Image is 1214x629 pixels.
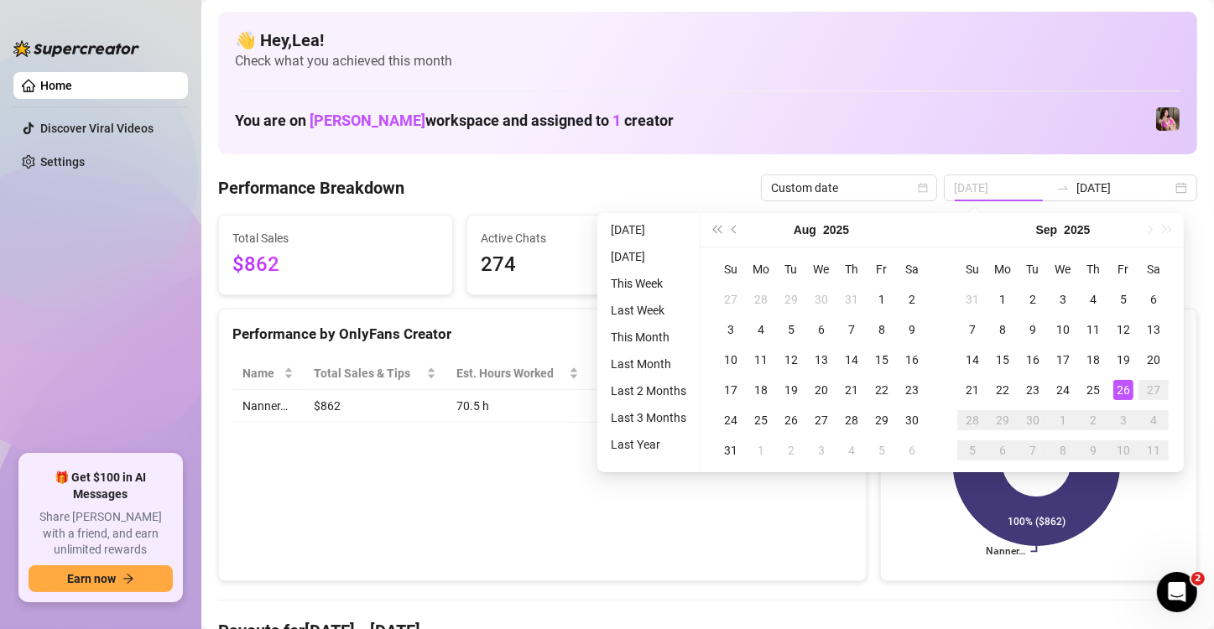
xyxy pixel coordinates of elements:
[446,390,589,423] td: 70.5 h
[867,254,897,284] th: Fr
[232,390,304,423] td: Nanner…
[962,410,982,430] div: 28
[867,284,897,314] td: 2025-08-01
[751,380,771,400] div: 18
[1144,440,1164,460] div: 11
[746,284,776,314] td: 2025-07-28
[962,380,982,400] div: 21
[1076,179,1172,197] input: End date
[456,364,565,382] div: Est. Hours Worked
[1064,213,1090,247] button: Choose a year
[1023,320,1043,340] div: 9
[806,314,836,345] td: 2025-08-06
[1138,405,1169,435] td: 2025-10-04
[1018,254,1048,284] th: Tu
[962,289,982,309] div: 31
[481,249,687,281] span: 274
[841,380,862,400] div: 21
[957,375,987,405] td: 2025-09-21
[1108,284,1138,314] td: 2025-09-05
[1053,410,1073,430] div: 1
[897,284,927,314] td: 2025-08-02
[1048,405,1078,435] td: 2025-10-01
[40,122,154,135] a: Discover Viral Videos
[962,320,982,340] div: 7
[604,300,693,320] li: Last Week
[1138,314,1169,345] td: 2025-09-13
[962,350,982,370] div: 14
[304,357,445,390] th: Total Sales & Tips
[1053,440,1073,460] div: 8
[746,345,776,375] td: 2025-08-11
[993,410,1013,430] div: 29
[811,380,831,400] div: 20
[1053,320,1073,340] div: 10
[1078,405,1108,435] td: 2025-10-02
[1056,181,1070,195] span: swap-right
[29,509,173,559] span: Share [PERSON_NAME] with a friend, and earn unlimited rewards
[811,320,831,340] div: 6
[806,254,836,284] th: We
[29,470,173,502] span: 🎁 Get $100 in AI Messages
[746,314,776,345] td: 2025-08-04
[897,375,927,405] td: 2025-08-23
[1018,345,1048,375] td: 2025-09-16
[776,435,806,465] td: 2025-09-02
[957,254,987,284] th: Su
[707,213,726,247] button: Last year (Control + left)
[1138,435,1169,465] td: 2025-10-11
[1144,350,1164,370] div: 20
[872,410,892,430] div: 29
[40,155,85,169] a: Settings
[726,213,744,247] button: Previous month (PageUp)
[235,112,674,130] h1: You are on workspace and assigned to creator
[1108,435,1138,465] td: 2025-10-10
[987,345,1018,375] td: 2025-09-15
[1108,345,1138,375] td: 2025-09-19
[902,440,922,460] div: 6
[902,410,922,430] div: 30
[776,314,806,345] td: 2025-08-05
[811,289,831,309] div: 30
[1083,440,1103,460] div: 9
[806,284,836,314] td: 2025-07-30
[1144,320,1164,340] div: 13
[751,440,771,460] div: 1
[897,254,927,284] th: Sa
[918,183,928,193] span: calendar
[721,289,741,309] div: 27
[776,405,806,435] td: 2025-08-26
[1053,289,1073,309] div: 3
[746,405,776,435] td: 2025-08-25
[794,213,816,247] button: Choose a month
[811,440,831,460] div: 3
[867,435,897,465] td: 2025-09-05
[1144,410,1164,430] div: 4
[122,573,134,585] span: arrow-right
[987,284,1018,314] td: 2025-09-01
[902,320,922,340] div: 9
[1157,572,1197,612] iframe: Intercom live chat
[781,289,801,309] div: 29
[957,405,987,435] td: 2025-09-28
[304,390,445,423] td: $862
[604,381,693,401] li: Last 2 Months
[1138,284,1169,314] td: 2025-09-06
[897,435,927,465] td: 2025-09-06
[716,375,746,405] td: 2025-08-17
[993,380,1013,400] div: 22
[823,213,849,247] button: Choose a year
[314,364,422,382] span: Total Sales & Tips
[1056,181,1070,195] span: to
[1113,350,1133,370] div: 19
[1048,375,1078,405] td: 2025-09-24
[1144,380,1164,400] div: 27
[751,350,771,370] div: 11
[721,320,741,340] div: 3
[604,354,693,374] li: Last Month
[1023,289,1043,309] div: 2
[1023,440,1043,460] div: 7
[836,345,867,375] td: 2025-08-14
[781,440,801,460] div: 2
[1138,375,1169,405] td: 2025-09-27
